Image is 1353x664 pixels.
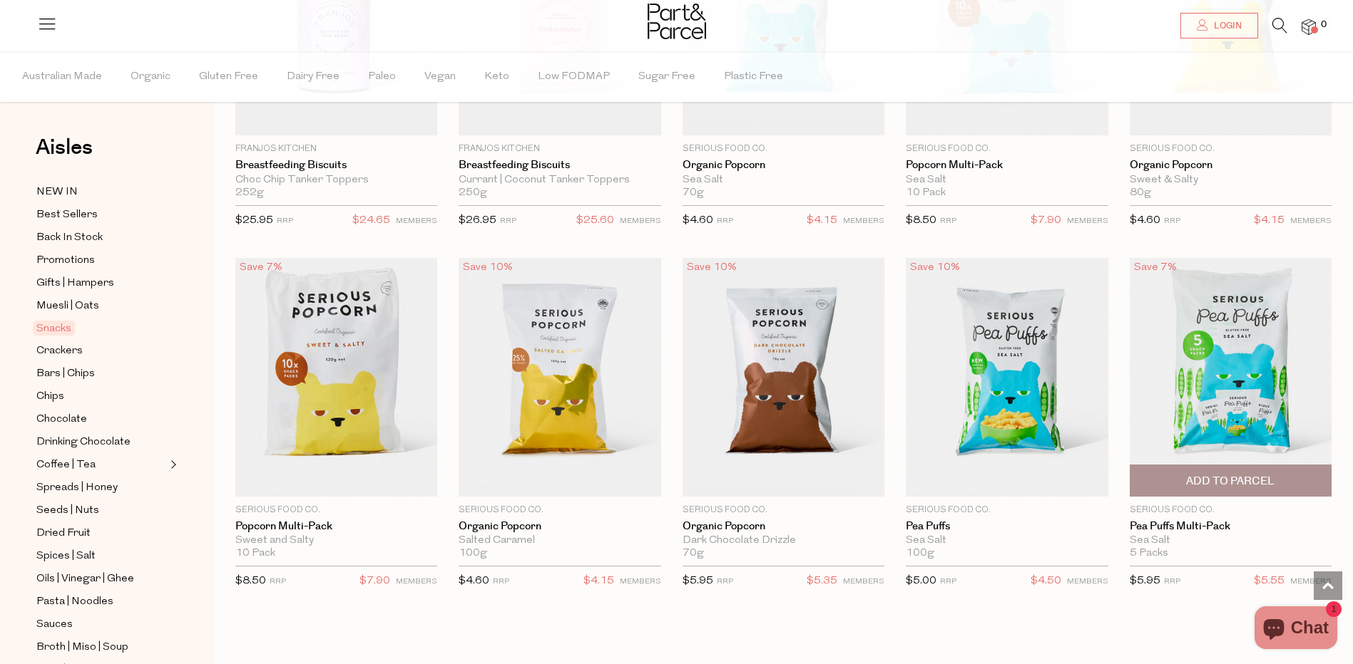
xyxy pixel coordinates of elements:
[36,132,93,163] span: Aisles
[36,593,113,611] span: Pasta | Noodles
[683,142,884,155] p: Serious Food Co.
[1210,20,1242,32] span: Login
[36,434,131,451] span: Drinking Chocolate
[1130,159,1332,172] a: Organic Popcorn
[576,212,614,230] span: $25.60
[683,504,884,517] p: Serious Food Co.
[36,297,166,315] a: Muesli | Oats
[459,504,660,517] p: Serious Food Co.
[807,572,837,591] span: $5.35
[459,547,487,560] span: 100g
[235,547,275,560] span: 10 Pack
[36,342,166,360] a: Crackers
[36,616,166,633] a: Sauces
[906,504,1108,517] p: Serious Food Co.
[36,365,95,383] span: Bars | Chips
[1254,572,1285,591] span: $5.55
[940,578,956,586] small: RRP
[1130,174,1332,187] div: Sweet & Salty
[538,52,610,102] span: Low FODMAP
[287,52,339,102] span: Dairy Free
[493,578,509,586] small: RRP
[36,593,166,611] a: Pasta | Noodles
[459,215,496,226] span: $26.95
[235,504,437,517] p: Serious Food Co.
[277,217,293,225] small: RRP
[683,215,713,226] span: $4.60
[36,206,166,224] a: Best Sellers
[235,187,264,199] span: 252g
[1130,534,1332,547] div: Sea Salt
[424,52,456,102] span: Vegan
[620,217,661,225] small: MEMBERS
[717,578,733,586] small: RRP
[36,571,134,588] span: Oils | Vinegar | Ghee
[36,343,83,360] span: Crackers
[36,525,91,542] span: Dried Fruit
[22,52,102,102] span: Australian Made
[36,548,96,565] span: Spices | Salt
[36,570,166,588] a: Oils | Vinegar | Ghee
[1130,258,1181,277] div: Save 7%
[683,187,704,199] span: 70g
[1130,520,1332,533] a: Pea Puffs Multi-Pack
[36,502,99,519] span: Seeds | Nuts
[235,258,287,277] div: Save 7%
[459,258,660,497] img: Organic Popcorn
[235,142,437,155] p: Franjos Kitchen
[1317,19,1330,31] span: 0
[36,410,166,428] a: Chocolate
[36,524,166,542] a: Dried Fruit
[359,572,390,591] span: $7.90
[36,137,93,172] a: Aisles
[36,274,166,292] a: Gifts | Hampers
[1130,258,1332,497] img: Pea Puffs Multi-Pack
[1067,217,1108,225] small: MEMBERS
[36,433,166,451] a: Drinking Chocolate
[235,258,437,497] img: Popcorn Multi-Pack
[36,388,64,405] span: Chips
[459,534,660,547] div: Salted Caramel
[459,520,660,533] a: Organic Popcorn
[235,215,273,226] span: $25.95
[1130,215,1160,226] span: $4.60
[906,576,936,586] span: $5.00
[940,217,956,225] small: RRP
[36,616,73,633] span: Sauces
[1130,142,1332,155] p: Serious Food Co.
[36,229,166,247] a: Back In Stock
[724,52,783,102] span: Plastic Free
[717,217,733,225] small: RRP
[906,215,936,226] span: $8.50
[638,52,695,102] span: Sugar Free
[459,187,487,199] span: 250g
[459,174,660,187] div: Currant | Coconut Tanker Toppers
[459,258,517,277] div: Save 10%
[459,159,660,172] a: Breastfeeding Biscuits
[36,207,98,224] span: Best Sellers
[36,184,78,201] span: NEW IN
[36,298,99,315] span: Muesli | Oats
[1130,187,1151,199] span: 80g
[683,534,884,547] div: Dark Chocolate Drizzle
[36,252,95,269] span: Promotions
[270,578,286,586] small: RRP
[906,142,1108,155] p: Serious Food Co.
[396,578,437,586] small: MEMBERS
[1067,578,1108,586] small: MEMBERS
[1164,578,1180,586] small: RRP
[199,52,258,102] span: Gluten Free
[235,576,266,586] span: $8.50
[1290,217,1332,225] small: MEMBERS
[36,365,166,383] a: Bars | Chips
[1130,547,1168,560] span: 5 Packs
[1130,576,1160,586] span: $5.95
[683,159,884,172] a: Organic Popcorn
[1250,606,1342,653] inbox-online-store-chat: Shopify online store chat
[906,520,1108,533] a: Pea Puffs
[459,576,489,586] span: $4.60
[500,217,516,225] small: RRP
[36,638,166,656] a: Broth | Miso | Soup
[36,411,87,428] span: Chocolate
[36,229,103,247] span: Back In Stock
